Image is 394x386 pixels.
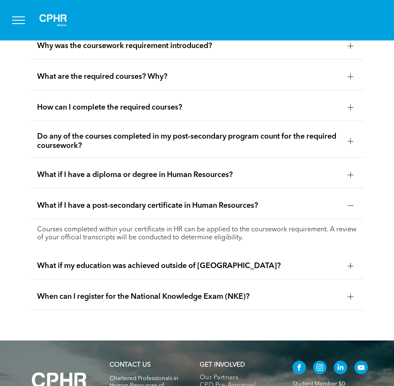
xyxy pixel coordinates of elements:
p: Courses completed within your certificate in HR can be applied to the coursework requirement. A r... [37,226,357,242]
span: What if my education was achieved outside of [GEOGRAPHIC_DATA]? [37,261,341,271]
span: How can I complete the required courses? [37,103,341,112]
a: youtube [354,361,368,376]
a: instagram [313,361,327,376]
a: CONTACT US [110,362,150,368]
span: What if I have a post-secondary certificate in Human Resources? [37,201,341,210]
a: Our Partners [200,374,278,382]
span: Why was the coursework requirement introduced? [37,41,341,51]
span: GET INVOLVED [200,362,245,368]
span: Do any of the courses completed in my post-secondary program count for the required coursework? [37,132,341,150]
span: What are the required courses? Why? [37,72,341,81]
button: menu [8,9,29,31]
img: A white background with a few lines on it [32,7,74,34]
span: What if I have a diploma or degree in Human Resources? [37,170,341,180]
a: facebook [292,361,306,376]
a: linkedin [334,361,347,376]
span: When can I register for the National Knowledge Exam (NKE)? [37,292,341,301]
